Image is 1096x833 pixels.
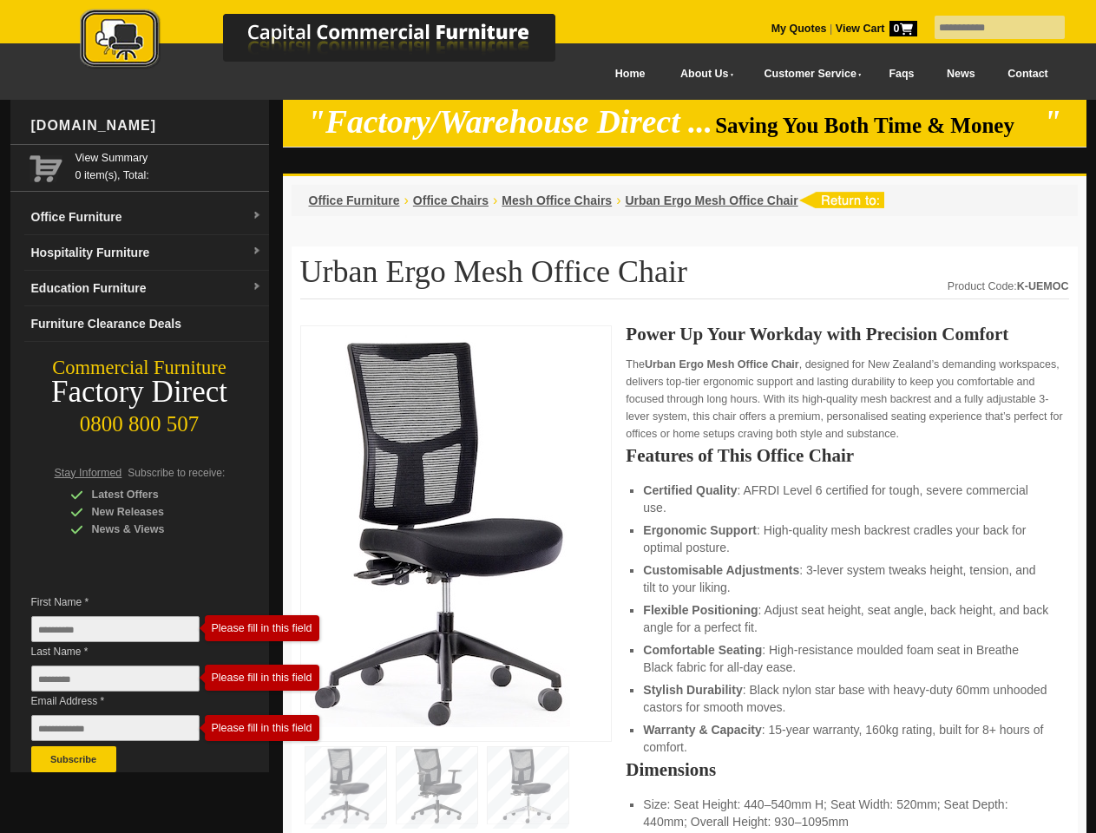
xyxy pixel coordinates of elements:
[625,193,797,207] a: Urban Ergo Mesh Office Chair
[643,483,737,497] strong: Certified Quality
[948,278,1069,295] div: Product Code:
[502,193,612,207] a: Mesh Office Chairs
[31,643,226,660] span: Last Name *
[70,486,235,503] div: Latest Offers
[24,200,269,235] a: Office Furnituredropdown
[626,761,1068,778] h2: Dimensions
[300,255,1069,299] h1: Urban Ergo Mesh Office Chair
[643,641,1051,676] li: : High-resistance moulded foam seat in Breathe Black fabric for all-day ease.
[252,282,262,292] img: dropdown
[1017,280,1069,292] strong: K-UEMOC
[10,403,269,436] div: 0800 800 507
[626,356,1068,443] p: The , designed for New Zealand’s demanding workspaces, delivers top-tier ergonomic support and la...
[873,55,931,94] a: Faqs
[645,358,799,371] strong: Urban Ergo Mesh Office Chair
[661,55,745,94] a: About Us
[24,271,269,306] a: Education Furnituredropdown
[643,721,1051,756] li: : 15-year warranty, 160kg rating, built for 8+ hours of comfort.
[75,149,262,181] span: 0 item(s), Total:
[310,335,570,727] img: Urban Ergo Mesh Office Chair – mesh office seat with ergonomic back for NZ workspaces.
[643,563,799,577] strong: Customisable Adjustments
[252,211,262,221] img: dropdown
[309,193,400,207] a: Office Furniture
[832,23,916,35] a: View Cart0
[745,55,872,94] a: Customer Service
[404,192,409,209] li: ›
[715,114,1040,137] span: Saving You Both Time & Money
[643,521,1051,556] li: : High-quality mesh backrest cradles your back for optimal posture.
[31,692,226,710] span: Email Address *
[24,235,269,271] a: Hospitality Furnituredropdown
[31,746,116,772] button: Subscribe
[212,722,312,734] div: Please fill in this field
[889,21,917,36] span: 0
[70,521,235,538] div: News & Views
[212,622,312,634] div: Please fill in this field
[212,672,312,684] div: Please fill in this field
[413,193,489,207] a: Office Chairs
[643,561,1051,596] li: : 3-lever system tweaks height, tension, and tilt to your liking.
[930,55,991,94] a: News
[626,447,1068,464] h2: Features of This Office Chair
[643,643,762,657] strong: Comfortable Seating
[626,325,1068,343] h2: Power Up Your Workday with Precision Comfort
[643,681,1051,716] li: : Black nylon star base with heavy-duty 60mm unhooded castors for smooth moves.
[70,503,235,521] div: New Releases
[616,192,620,209] li: ›
[32,9,640,77] a: Capital Commercial Furniture Logo
[643,482,1051,516] li: : AFRDI Level 6 certified for tough, severe commercial use.
[643,601,1051,636] li: : Adjust seat height, seat angle, back height, and back angle for a perfect fit.
[24,306,269,342] a: Furniture Clearance Deals
[991,55,1064,94] a: Contact
[771,23,827,35] a: My Quotes
[24,100,269,152] div: [DOMAIN_NAME]
[493,192,497,209] li: ›
[643,683,742,697] strong: Stylish Durability
[10,380,269,404] div: Factory Direct
[643,603,758,617] strong: Flexible Positioning
[10,356,269,380] div: Commercial Furniture
[836,23,917,35] strong: View Cart
[32,9,640,72] img: Capital Commercial Furniture Logo
[307,104,712,140] em: "Factory/Warehouse Direct ...
[55,467,122,479] span: Stay Informed
[643,723,761,737] strong: Warranty & Capacity
[31,666,200,692] input: Last Name *
[798,192,884,208] img: return to
[75,149,262,167] a: View Summary
[31,616,200,642] input: First Name *
[31,594,226,611] span: First Name *
[1043,104,1061,140] em: "
[128,467,225,479] span: Subscribe to receive:
[252,246,262,257] img: dropdown
[643,523,757,537] strong: Ergonomic Support
[31,715,200,741] input: Email Address *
